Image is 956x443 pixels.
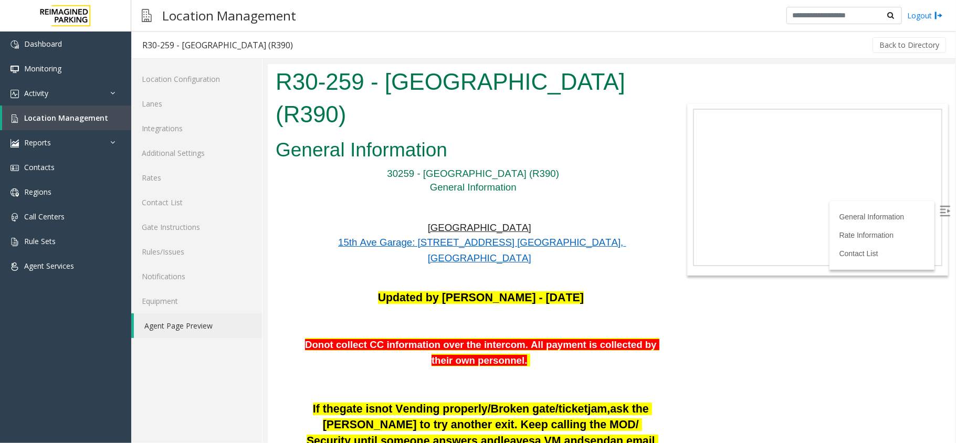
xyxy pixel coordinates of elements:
[110,227,316,240] span: Updated by [PERSON_NAME] - [DATE]
[142,38,293,52] div: R30-259 - [GEOGRAPHIC_DATA] (R390)
[10,213,19,221] img: 'icon'
[131,67,262,91] a: Location Configuration
[267,371,317,383] span: a VM and
[24,261,74,271] span: Agent Services
[10,90,19,98] img: 'icon'
[10,164,19,172] img: 'icon'
[572,185,611,194] a: Contact List
[72,339,108,352] span: gate is
[320,339,343,351] span: jam,
[233,371,267,383] span: leaves
[119,104,291,115] span: 30259 - [GEOGRAPHIC_DATA] (R390)
[8,72,393,100] h2: General Information
[10,188,19,197] img: 'icon'
[162,118,249,129] span: General Information
[131,215,262,239] a: Gate Instructions
[142,3,152,28] img: pageIcon
[10,40,19,49] img: 'icon'
[24,39,62,49] span: Dashboard
[24,162,55,172] span: Contacts
[934,10,943,21] img: logout
[24,88,48,98] span: Activity
[157,3,301,28] h3: Location Management
[907,10,943,21] a: Logout
[131,264,262,289] a: Notifications
[160,158,264,169] span: [GEOGRAPHIC_DATA]
[24,236,56,246] span: Rule Sets
[131,91,262,116] a: Lanes
[131,165,262,190] a: Rates
[10,262,19,271] img: 'icon'
[45,339,72,351] span: If the
[10,114,19,123] img: 'icon'
[10,139,19,147] img: 'icon'
[873,37,946,53] button: Back to Directory
[672,142,682,152] img: Open/Close Sidebar Menu
[39,339,384,383] span: ask the [PERSON_NAME] to try another exit. Keep calling the MOD/ Security until someone answers and
[24,113,108,123] span: Location Management
[134,313,262,338] a: Agent Page Preview
[10,65,19,73] img: 'icon'
[317,371,343,383] span: send
[24,212,65,221] span: Call Centers
[131,190,262,215] a: Contact List
[2,106,131,130] a: Location Management
[24,138,51,147] span: Reports
[572,149,637,157] a: General Information
[10,238,19,246] img: 'icon'
[131,289,262,313] a: Equipment
[107,339,320,351] span: not Vending properly/Broken gate/ticket
[131,116,262,141] a: Integrations
[131,239,262,264] a: Rules/Issues
[70,173,358,199] a: 15th Ave Garage: [STREET_ADDRESS] [GEOGRAPHIC_DATA], [GEOGRAPHIC_DATA]
[8,2,393,66] h1: R30-259 - [GEOGRAPHIC_DATA] (R390)
[24,187,51,197] span: Regions
[24,64,61,73] span: Monitoring
[572,167,626,175] a: Rate Information
[131,141,262,165] a: Additional Settings
[37,275,392,302] span: Donot collect CC information over the intercom. All payment is collected by their own personnel.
